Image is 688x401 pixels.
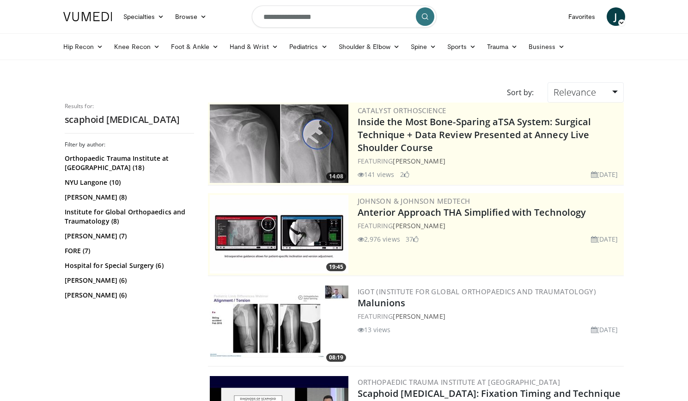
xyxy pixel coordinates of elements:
[65,103,194,110] p: Results for:
[210,104,348,183] img: 9f15458b-d013-4cfd-976d-a83a3859932f.300x170_q85_crop-smart_upscale.jpg
[358,297,406,309] a: Malunions
[358,115,591,154] a: Inside the Most Bone-Sparing aTSA System: Surgical Technique + Data Review Presented at Annecy Li...
[109,37,165,56] a: Knee Recon
[400,170,409,179] li: 2
[481,37,524,56] a: Trauma
[523,37,570,56] a: Business
[65,231,192,241] a: [PERSON_NAME] (7)
[65,261,192,270] a: Hospital for Special Surgery (6)
[65,193,192,202] a: [PERSON_NAME] (8)
[548,82,623,103] a: Relevance
[165,37,224,56] a: Foot & Ankle
[591,234,618,244] li: [DATE]
[210,195,348,273] img: 06bb1c17-1231-4454-8f12-6191b0b3b81a.300x170_q85_crop-smart_upscale.jpg
[358,287,597,296] a: IGOT (Institute for Global Orthopaedics and Traumatology)
[65,291,192,300] a: [PERSON_NAME] (6)
[358,377,560,387] a: Orthopaedic Trauma Institute at [GEOGRAPHIC_DATA]
[224,37,284,56] a: Hand & Wrist
[326,172,346,181] span: 14:08
[393,221,445,230] a: [PERSON_NAME]
[63,12,112,21] img: VuMedi Logo
[333,37,405,56] a: Shoulder & Elbow
[65,246,192,255] a: FORE (7)
[563,7,601,26] a: Favorites
[65,114,194,126] h2: scaphoid [MEDICAL_DATA]
[393,312,445,321] a: [PERSON_NAME]
[358,234,400,244] li: 2,976 views
[358,156,622,166] div: FEATURING
[326,353,346,362] span: 08:19
[358,311,622,321] div: FEATURING
[358,325,391,334] li: 13 views
[358,206,586,219] a: Anterior Approach THA Simplified with Technology
[591,170,618,179] li: [DATE]
[65,141,194,148] h3: Filter by author:
[65,178,192,187] a: NYU Langone (10)
[58,37,109,56] a: Hip Recon
[405,37,442,56] a: Spine
[607,7,625,26] a: J
[358,106,446,115] a: Catalyst OrthoScience
[65,207,192,226] a: Institute for Global Orthopaedics and Traumatology (8)
[442,37,481,56] a: Sports
[554,86,596,98] span: Relevance
[252,6,437,28] input: Search topics, interventions
[210,104,348,183] a: 14:08
[326,263,346,271] span: 19:45
[358,196,470,206] a: Johnson & Johnson MedTech
[65,276,192,285] a: [PERSON_NAME] (6)
[500,82,541,103] div: Sort by:
[393,157,445,165] a: [PERSON_NAME]
[406,234,419,244] li: 37
[210,286,348,364] img: 73663502-490c-42eb-9977-35e871053a8c.300x170_q85_crop-smart_upscale.jpg
[210,286,348,364] a: 08:19
[358,221,622,231] div: FEATURING
[210,195,348,273] a: 19:45
[170,7,212,26] a: Browse
[65,154,192,172] a: Orthopaedic Trauma Institute at [GEOGRAPHIC_DATA] (18)
[591,325,618,334] li: [DATE]
[358,170,395,179] li: 141 views
[284,37,333,56] a: Pediatrics
[118,7,170,26] a: Specialties
[358,387,621,400] a: Scaphoid [MEDICAL_DATA]: Fixation Timing and Technique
